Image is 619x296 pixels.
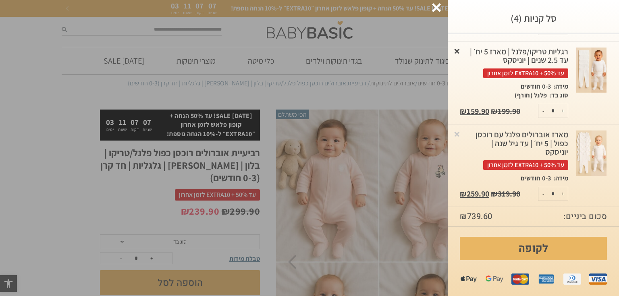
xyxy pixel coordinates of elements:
img: רביעיית אוברולים רוכסן כפול פלנל/טריקו | בלון | לב | גלגליות | חד קרן (0-3 חודשים) [576,48,607,93]
div: רגליות טריקו/פלנל | מארז 5 יח׳ | עד 2.5 שנים | יוניסקס [460,48,568,78]
span: ₪ [491,106,498,116]
a: Remove this item [453,47,461,55]
bdi: 319.90 [491,188,520,199]
img: amex.png [537,270,555,288]
a: רגליות טריקו/פלנל | מארז 5 יח׳ | עד 2.5 שנים | יוניסקסעד 50% + EXTRA10 לזמן אחרון [460,48,568,82]
img: diners.png [563,270,581,288]
a: רביעיית אוברולים רוכסן כפול פלנל/טריקו | בלון | לב | גלגליות | חד קרן (0-3 חודשים) [576,130,607,176]
button: - [538,187,548,201]
p: 0-3 חודשים [521,82,551,91]
input: כמות המוצר [545,187,561,201]
span: ₪ [491,188,498,199]
bdi: 739.60 [460,211,492,222]
span: עד 50% + EXTRA10 לזמן אחרון [483,68,568,78]
p: פלנל (חורף) [515,91,547,100]
span: ₪ [460,211,467,222]
a: רביעיית אוברולים רוכסן כפול פלנל/טריקו | בלון | לב | גלגליות | חד קרן (0-3 חודשים) [576,48,607,93]
span: עד 50% + EXTRA10 לזמן אחרון [483,160,568,170]
dt: מידה: [551,82,568,91]
p: 0-3 חודשים [521,174,551,183]
a: לקופה [460,237,607,260]
button: - [538,104,548,118]
img: mastercard.png [511,270,529,288]
img: apple%20pay.png [460,270,478,288]
img: visa.png [589,270,607,288]
bdi: 159.90 [460,106,489,116]
img: רביעיית אוברולים רוכסן כפול פלנל/טריקו | בלון | לב | גלגליות | חד קרן (0-3 חודשים) [576,130,607,176]
img: gpay.png [486,270,503,288]
div: מארז אוברולים פלנל עם רוכסן כפול | 5 יח׳ | עד גיל שנה | יוניסקס [460,130,568,170]
button: + [558,104,568,118]
bdi: 199.90 [491,106,520,116]
input: כמות המוצר [545,104,561,118]
span: ₪ [460,188,467,199]
a: מארז אוברולים פלנל עם רוכסן כפול | 5 יח׳ | עד גיל שנה | יוניסקסעד 50% + EXTRA10 לזמן אחרון [460,130,568,174]
strong: סכום ביניים: [563,211,607,222]
span: ₪ [460,106,467,116]
dt: סוג בד: [547,91,568,100]
h3: סל קניות (4) [460,12,607,25]
a: Remove this item [453,130,461,138]
dt: מידה: [551,174,568,183]
bdi: 259.90 [460,188,489,199]
span: Chat [71,6,88,13]
button: + [558,187,568,201]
